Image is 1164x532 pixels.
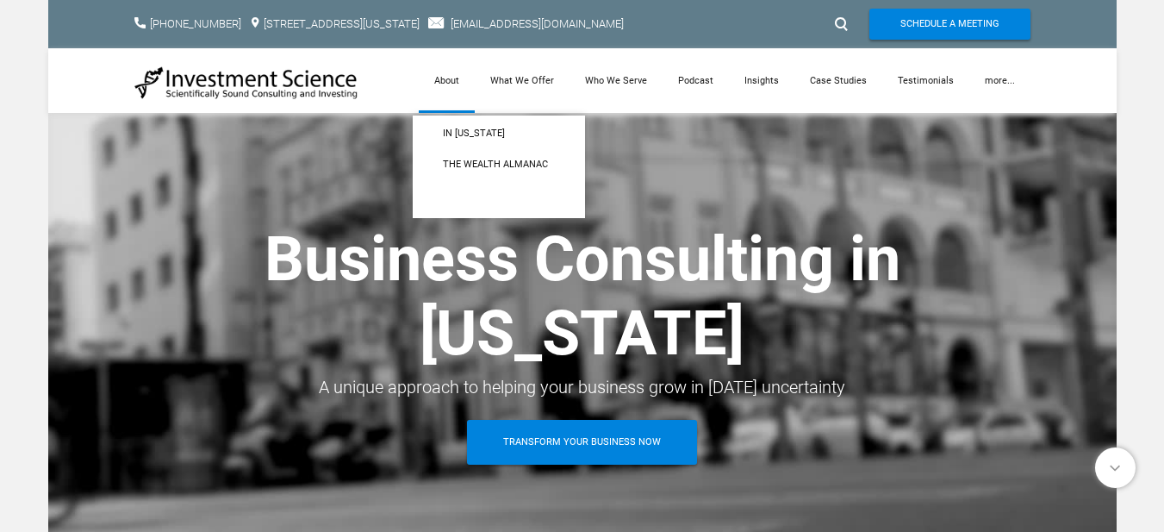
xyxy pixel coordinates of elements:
[451,17,624,30] a: [EMAIL_ADDRESS][DOMAIN_NAME]
[475,48,570,113] a: What We Offer
[729,48,794,113] a: Insights
[264,17,420,30] a: [STREET_ADDRESS][US_STATE]​
[134,372,1030,403] div: A unique approach to helping your business grow in [DATE] uncertainty
[794,48,882,113] a: Case Studies
[150,17,241,30] a: [PHONE_NUMBER]
[900,9,999,40] span: Schedule A Meeting
[443,157,555,172] span: The Wealth Almanac​
[969,48,1030,113] a: more...
[265,222,900,370] strong: Business Consulting in [US_STATE]
[467,420,697,465] a: Transform Your Business Now
[413,149,585,180] a: The Wealth Almanac​
[503,420,661,465] span: Transform Your Business Now
[663,48,729,113] a: Podcast
[882,48,969,113] a: Testimonials
[134,66,358,100] img: Investment Science | NYC Consulting Services
[869,9,1030,40] a: Schedule A Meeting
[570,48,663,113] a: Who We Serve
[419,48,475,113] a: About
